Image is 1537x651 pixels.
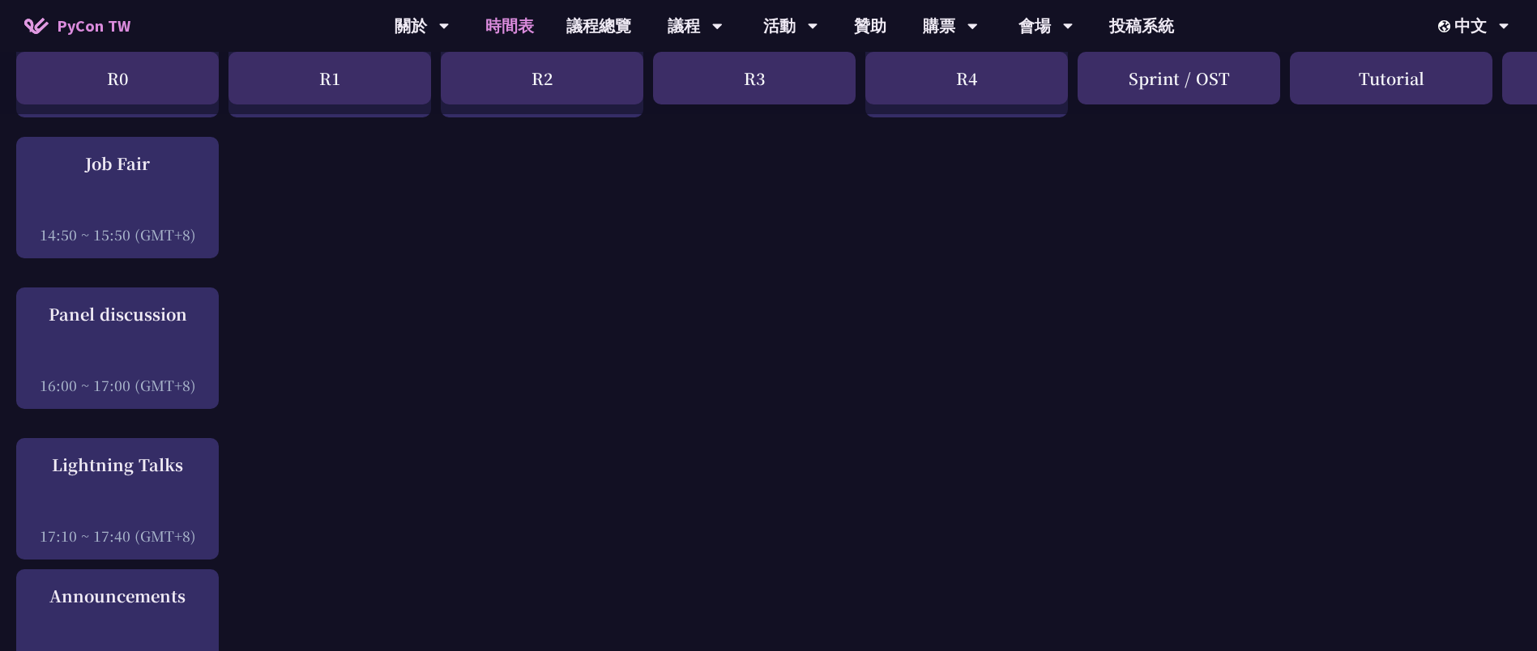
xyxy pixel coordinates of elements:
img: Locale Icon [1438,20,1454,32]
div: Tutorial [1290,52,1492,104]
div: Lightning Talks [24,453,211,477]
div: 17:10 ~ 17:40 (GMT+8) [24,525,211,546]
div: Announcements [24,584,211,608]
div: R2 [441,52,643,104]
img: Home icon of PyCon TW 2025 [24,18,49,34]
div: 16:00 ~ 17:00 (GMT+8) [24,375,211,395]
div: Sprint / OST [1078,52,1280,104]
a: Lightning Talks 17:10 ~ 17:40 (GMT+8) [24,453,211,546]
span: PyCon TW [57,14,130,38]
div: Job Fair [24,151,211,176]
div: R4 [865,52,1068,104]
div: Panel discussion [24,302,211,326]
a: PyCon TW [8,6,147,46]
div: R0 [16,52,219,104]
div: R1 [228,52,431,104]
div: R3 [653,52,856,104]
div: 14:50 ~ 15:50 (GMT+8) [24,224,211,245]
